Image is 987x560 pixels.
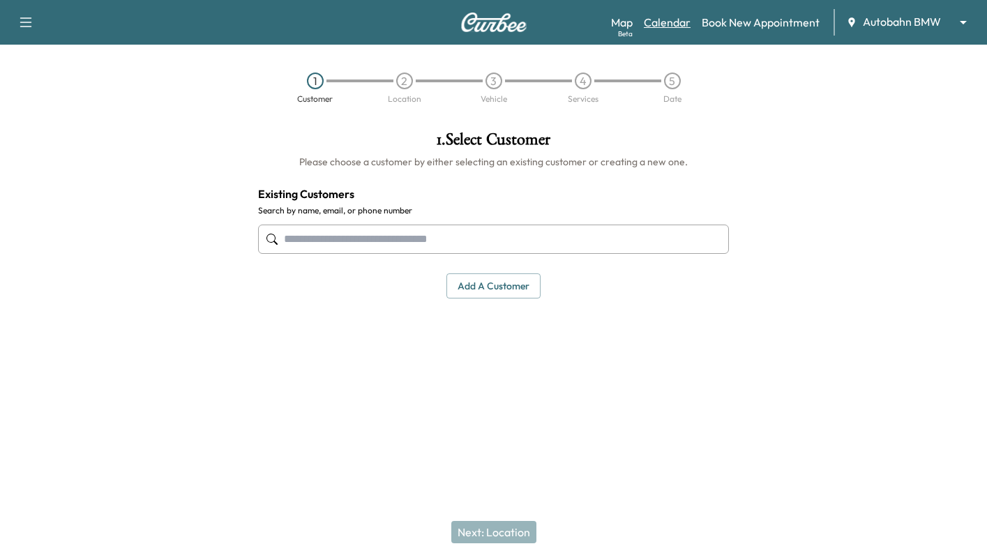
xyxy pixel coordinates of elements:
[446,273,541,299] button: Add a customer
[702,14,820,31] a: Book New Appointment
[460,13,527,32] img: Curbee Logo
[485,73,502,89] div: 3
[396,73,413,89] div: 2
[568,95,598,103] div: Services
[388,95,421,103] div: Location
[575,73,592,89] div: 4
[618,29,633,39] div: Beta
[644,14,691,31] a: Calendar
[258,155,730,169] h6: Please choose a customer by either selecting an existing customer or creating a new one.
[258,205,730,216] label: Search by name, email, or phone number
[863,14,941,30] span: Autobahn BMW
[664,73,681,89] div: 5
[307,73,324,89] div: 1
[258,186,730,202] h4: Existing Customers
[481,95,507,103] div: Vehicle
[258,131,730,155] h1: 1 . Select Customer
[297,95,333,103] div: Customer
[611,14,633,31] a: MapBeta
[663,95,681,103] div: Date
